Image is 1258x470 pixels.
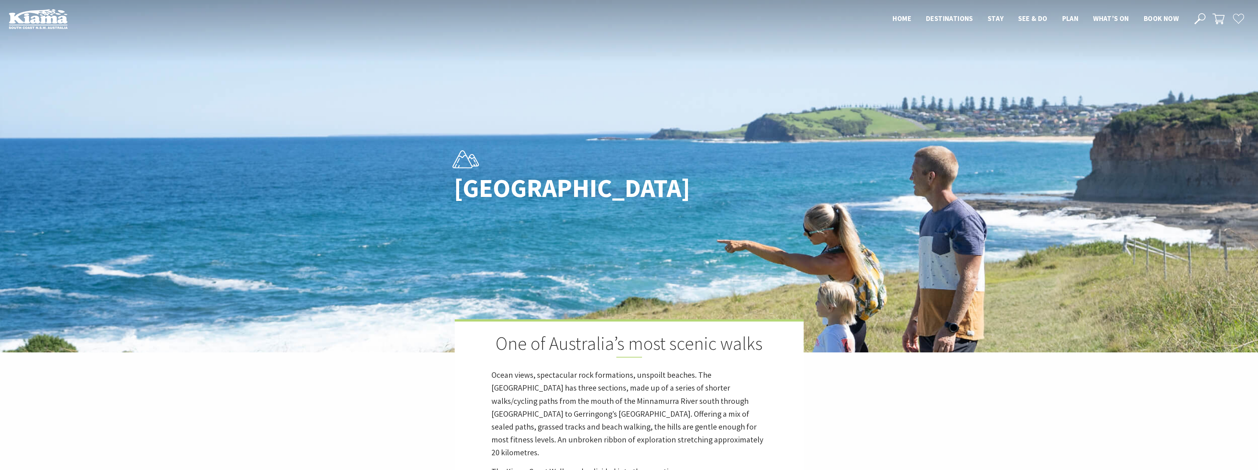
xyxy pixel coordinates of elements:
span: Book now [1144,14,1179,23]
img: Kiama Logo [9,9,68,29]
span: See & Do [1018,14,1047,23]
span: Plan [1062,14,1079,23]
span: Destinations [926,14,973,23]
h1: [GEOGRAPHIC_DATA] [454,174,662,202]
span: Home [893,14,911,23]
span: Stay [988,14,1004,23]
span: What’s On [1093,14,1129,23]
p: Ocean views, spectacular rock formations, unspoilt beaches. The [GEOGRAPHIC_DATA] has three secti... [491,369,767,459]
nav: Main Menu [885,13,1186,25]
h2: One of Australia’s most scenic walks [491,333,767,358]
